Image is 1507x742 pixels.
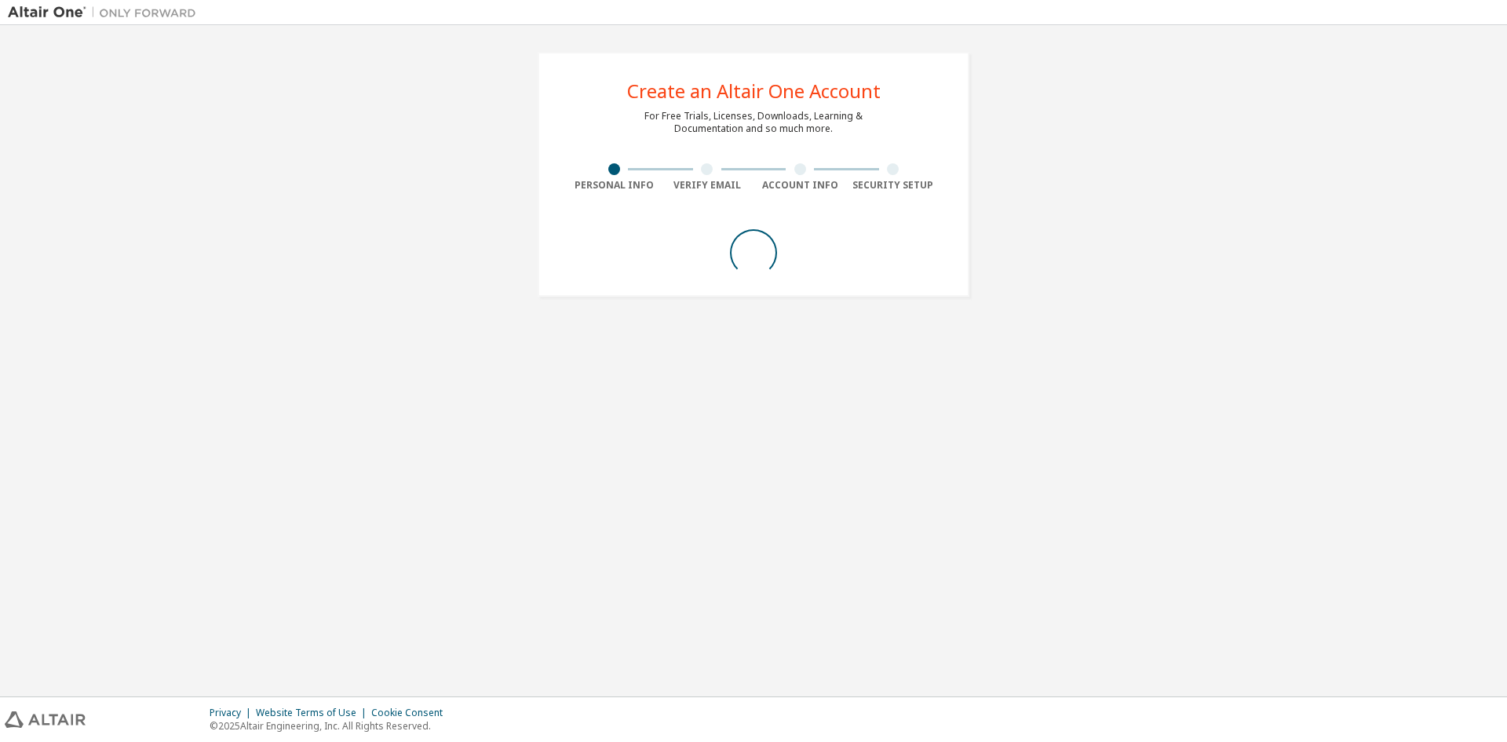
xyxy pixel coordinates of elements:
[371,707,452,719] div: Cookie Consent
[567,179,661,192] div: Personal Info
[644,110,863,135] div: For Free Trials, Licenses, Downloads, Learning & Documentation and so much more.
[210,719,452,733] p: © 2025 Altair Engineering, Inc. All Rights Reserved.
[256,707,371,719] div: Website Terms of Use
[661,179,754,192] div: Verify Email
[8,5,204,20] img: Altair One
[210,707,256,719] div: Privacy
[753,179,847,192] div: Account Info
[627,82,881,101] div: Create an Altair One Account
[5,711,86,728] img: altair_logo.svg
[847,179,940,192] div: Security Setup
